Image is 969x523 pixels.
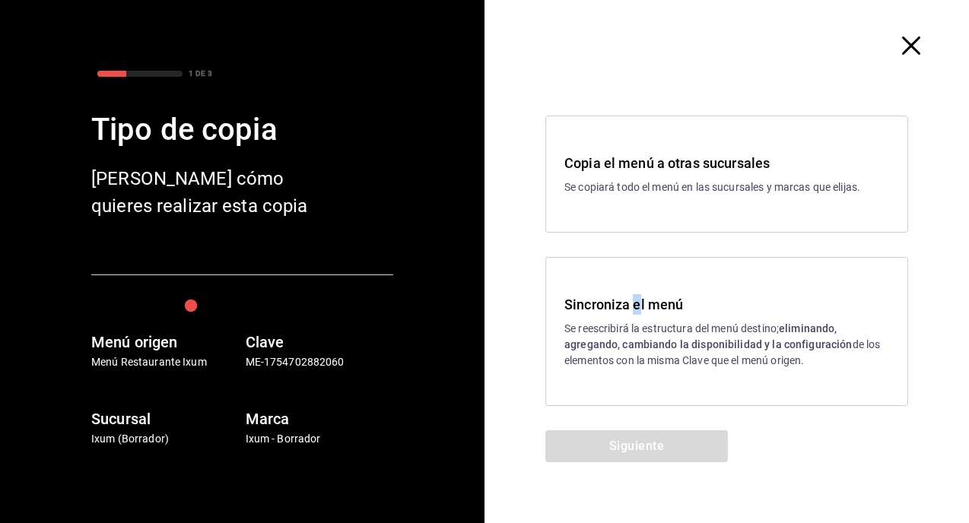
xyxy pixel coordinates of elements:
[564,321,889,369] p: Se reescribirá la estructura del menú destino; de los elementos con la misma Clave que el menú or...
[91,107,393,153] div: Tipo de copia
[91,354,240,370] p: Menú Restaurante Ixum
[91,330,240,354] h6: Menú origen
[91,431,240,447] p: Ixum (Borrador)
[564,153,889,173] h3: Copia el menú a otras sucursales
[91,165,335,220] div: [PERSON_NAME] cómo quieres realizar esta copia
[564,294,889,315] h3: Sincroniza el menú
[246,407,394,431] h6: Marca
[246,330,394,354] h6: Clave
[246,431,394,447] p: Ixum - Borrador
[91,407,240,431] h6: Sucursal
[246,354,394,370] p: ME-1754702882060
[564,179,889,195] p: Se copiará todo el menú en las sucursales y marcas que elijas.
[189,68,212,79] div: 1 DE 3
